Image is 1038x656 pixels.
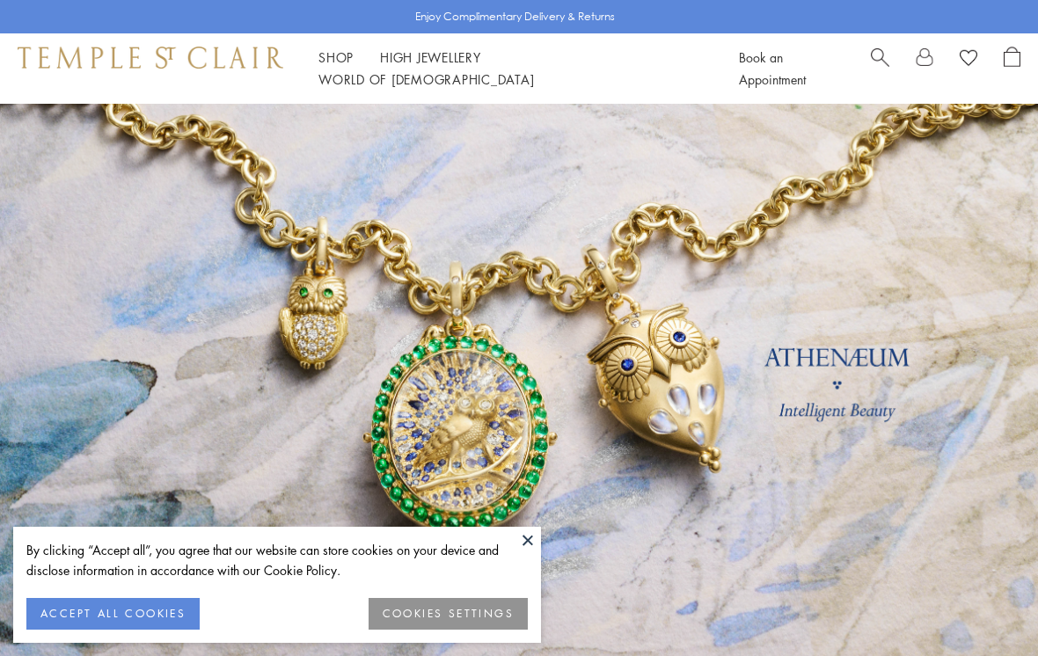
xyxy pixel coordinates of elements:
a: Book an Appointment [739,48,806,88]
button: COOKIES SETTINGS [369,598,528,630]
a: ShopShop [318,48,354,66]
p: Enjoy Complimentary Delivery & Returns [415,8,615,26]
a: Open Shopping Bag [1004,47,1020,91]
a: Search [871,47,889,91]
img: Temple St. Clair [18,47,283,68]
nav: Main navigation [318,47,699,91]
a: View Wishlist [960,47,977,73]
button: ACCEPT ALL COOKIES [26,598,200,630]
iframe: Gorgias live chat messenger [950,573,1020,638]
a: High JewelleryHigh Jewellery [380,48,481,66]
div: By clicking “Accept all”, you agree that our website can store cookies on your device and disclos... [26,540,528,580]
a: World of [DEMOGRAPHIC_DATA]World of [DEMOGRAPHIC_DATA] [318,70,534,88]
